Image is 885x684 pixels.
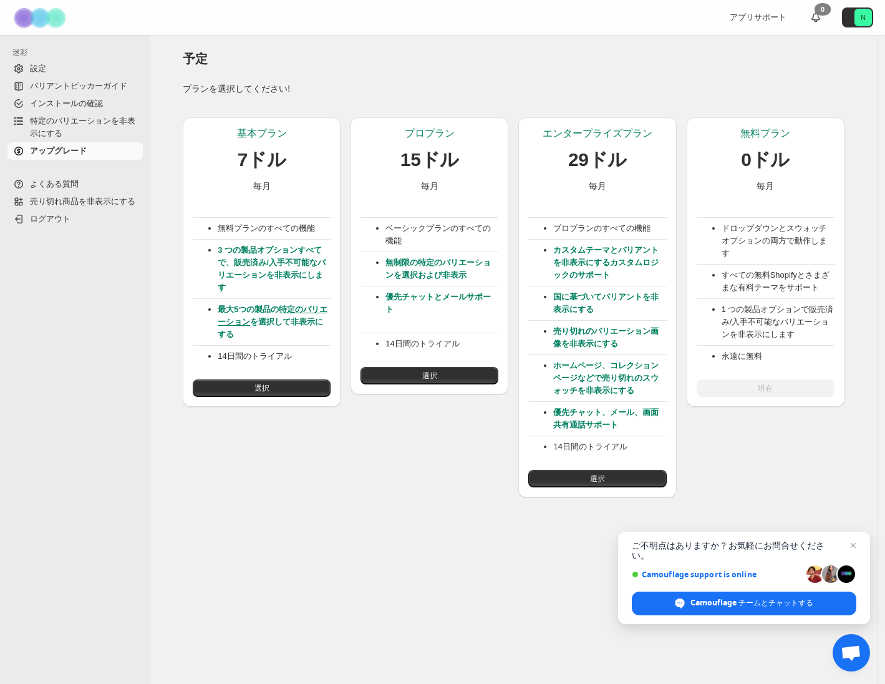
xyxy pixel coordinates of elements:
[7,210,143,228] a: ログアウト
[257,128,287,139] font: プラン
[821,6,825,13] font: 0
[722,270,829,292] font: すべての無料Shopifyとさまざまな有料テーマをサポート
[10,1,72,35] img: 迷彩
[590,474,605,483] font: 選択
[237,128,257,139] font: 基本
[568,149,627,170] font: 29ドル
[553,223,650,233] font: プロプランのすべての機能
[722,223,827,258] font: ドロップダウンとスウォッチオプションの両方で動作します
[854,9,872,26] span: イニシャルNのアバター
[30,64,46,73] font: 設定
[183,84,290,94] font: プランを選択してください!
[425,128,455,139] font: プラン
[740,128,760,139] font: 無料
[253,181,271,191] font: 毎月
[385,223,491,245] font: ベーシックプランのすべての機能
[421,181,438,191] font: 毎月
[730,12,786,22] font: アプリサポート
[543,128,622,139] font: エンタープライズ
[30,197,135,206] font: 売り切れ商品を非表示にする
[553,361,659,395] font: ホームページ、コレクションページなどで売り切れのスウォッチを非表示にする
[7,60,143,77] a: 設定
[842,7,873,27] button: イニシャルNのアバター
[722,351,762,361] font: 永遠に無料
[30,116,135,138] font: 特定のバリエーションを非表示にする
[218,305,279,314] font: 最大5つの製品の
[690,597,813,608] span: Camouflage チームとチャットする
[553,442,627,451] font: 14日間のトライアル
[422,371,437,380] font: 選択
[30,214,70,223] font: ログアウト
[12,48,27,57] font: 迷彩
[589,181,606,191] font: 毎月
[183,52,208,66] font: 予定
[7,142,143,160] a: アップグレード
[528,470,666,487] button: 選択
[218,223,315,233] font: 無料プランのすべての機能
[30,146,87,155] font: アップグレード
[385,292,491,314] font: 優先チャットとメールサポート
[553,292,659,314] font: 国に基づいてバリアントを非表示にする
[760,128,790,139] font: プラン
[218,245,326,292] font: 3 つの製品オプションすべてで、販売済み/入手不可能なバリエーションを非表示にします
[553,245,659,280] font: カスタムテーマとバリアントを非表示にするカスタムロジックのサポート
[193,379,331,397] button: 選択
[757,181,774,191] font: 毎月
[385,339,459,348] font: 14日間のトライアル
[622,128,652,139] font: プラン
[846,538,861,553] span: チャットを閉じる
[810,11,822,24] a: 0
[254,384,269,393] font: 選択
[7,77,143,95] a: バリアントピッカーガイド
[7,112,143,142] a: 特定のバリエーションを非表示にする
[7,193,143,210] a: 売り切れ商品を非表示にする
[385,258,491,280] font: 無制限の特定のバリエーションを選択および非表示
[30,179,79,188] font: よくある質問
[722,305,834,339] font: 1 つの製品オプションで販売済み/入手不可能なバリエーションを非表示にします
[553,326,659,348] font: 売り切れのバリエーション画像を非表示にする
[405,128,425,139] font: プロ
[741,149,790,170] font: 0ドル
[238,149,286,170] font: 7ドル
[30,81,127,90] font: バリアントピッカーガイド
[7,95,143,112] a: インストールの確認
[861,14,866,21] text: N
[400,149,459,170] font: 15ドル
[632,540,856,560] span: ご不明点はありますか？お気軽にお問合せください。
[218,351,291,361] font: 14日間のトライアル
[360,367,498,384] button: 選択
[218,317,323,339] font: を選択して非表示にする
[7,175,143,193] a: よくある質問
[833,634,870,672] div: チャットを開く
[30,99,103,108] font: インストールの確認
[632,570,802,579] span: Camouflage support is online
[632,592,856,615] div: Camouflage チームとチャットする
[553,408,659,429] font: 優先チャット、メール、画面共有通話サポート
